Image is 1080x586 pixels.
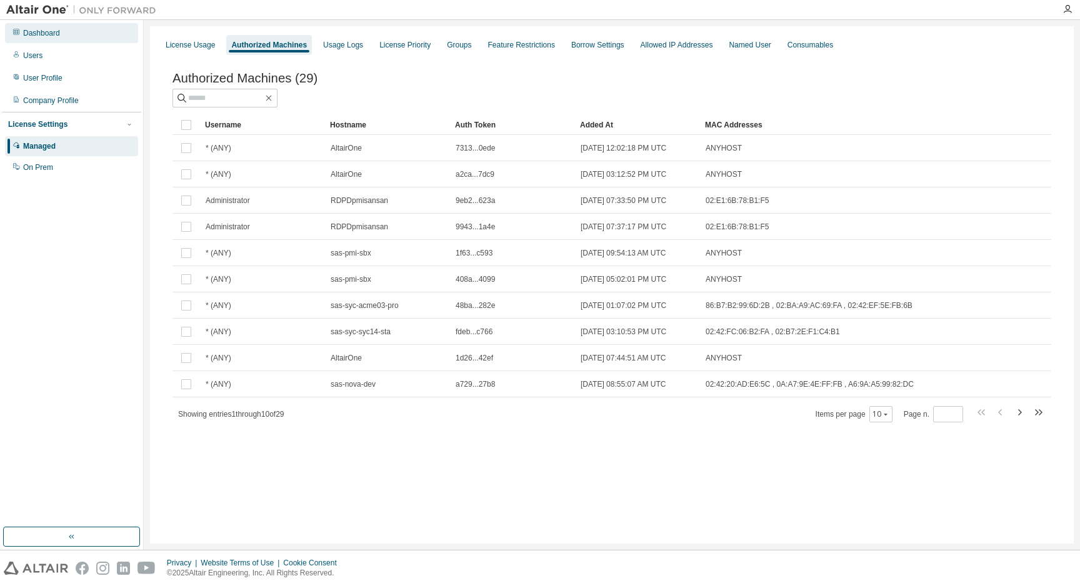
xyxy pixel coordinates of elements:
img: facebook.svg [76,562,89,575]
img: altair_logo.svg [4,562,68,575]
span: ANYHOST [706,169,742,179]
span: ANYHOST [706,353,742,363]
span: 408a...4099 [456,274,495,284]
div: Feature Restrictions [488,40,555,50]
span: * (ANY) [206,169,231,179]
span: 02:E1:6B:78:B1:F5 [706,222,769,232]
span: 02:42:20:AD:E6:5C , 0A:A7:9E:4E:FF:FB , A6:9A:A5:99:82:DC [706,379,914,389]
div: Auth Token [455,115,570,135]
div: Consumables [787,40,833,50]
img: instagram.svg [96,562,109,575]
span: [DATE] 08:55:07 AM UTC [581,379,666,389]
span: 9eb2...623a [456,196,495,206]
span: Page n. [904,406,963,422]
span: 02:42:FC:06:B2:FA , 02:B7:2E:F1:C4:B1 [706,327,840,337]
span: [DATE] 01:07:02 PM UTC [581,300,666,310]
div: On Prem [23,162,53,172]
span: * (ANY) [206,327,231,337]
img: Altair One [6,4,162,16]
div: Managed [23,141,56,151]
span: AltairOne [331,143,362,153]
span: 1f63...c593 [456,248,492,258]
span: * (ANY) [206,248,231,258]
span: [DATE] 09:54:13 AM UTC [581,248,666,258]
span: [DATE] 07:37:17 PM UTC [581,222,666,232]
span: Showing entries 1 through 10 of 29 [178,410,284,419]
span: a2ca...7dc9 [456,169,494,179]
span: ANYHOST [706,274,742,284]
span: [DATE] 07:33:50 PM UTC [581,196,666,206]
img: youtube.svg [137,562,156,575]
div: MAC Addresses [705,115,920,135]
span: 7313...0ede [456,143,495,153]
div: Allowed IP Addresses [641,40,713,50]
span: * (ANY) [206,379,231,389]
span: * (ANY) [206,300,231,310]
span: 02:E1:6B:78:B1:F5 [706,196,769,206]
div: Cookie Consent [283,558,344,568]
span: Authorized Machines (29) [172,71,317,86]
span: 9943...1a4e [456,222,495,232]
div: Privacy [167,558,201,568]
div: Website Terms of Use [201,558,283,568]
div: Dashboard [23,28,60,38]
div: Company Profile [23,96,79,106]
span: [DATE] 03:10:53 PM UTC [581,327,666,337]
span: a729...27b8 [456,379,495,389]
div: Username [205,115,320,135]
span: [DATE] 03:12:52 PM UTC [581,169,666,179]
div: License Priority [379,40,431,50]
span: RDPDpmisansan [331,196,388,206]
span: sas-pmi-sbx [331,274,371,284]
span: sas-pmi-sbx [331,248,371,258]
span: Administrator [206,196,250,206]
img: linkedin.svg [117,562,130,575]
div: License Usage [166,40,215,50]
span: AltairOne [331,169,362,179]
span: [DATE] 12:02:18 PM UTC [581,143,666,153]
span: Administrator [206,222,250,232]
span: ANYHOST [706,143,742,153]
span: Items per page [816,406,892,422]
button: 10 [872,409,889,419]
div: Added At [580,115,695,135]
span: sas-syc-syc14-sta [331,327,391,337]
div: Named User [729,40,771,50]
span: AltairOne [331,353,362,363]
div: Groups [447,40,471,50]
div: Usage Logs [323,40,363,50]
div: License Settings [8,119,67,129]
span: [DATE] 05:02:01 PM UTC [581,274,666,284]
div: Authorized Machines [231,40,307,50]
span: [DATE] 07:44:51 AM UTC [581,353,666,363]
span: * (ANY) [206,143,231,153]
span: fdeb...c766 [456,327,492,337]
div: Users [23,51,42,61]
span: sas-syc-acme03-pro [331,300,399,310]
div: Hostname [330,115,445,135]
div: Borrow Settings [571,40,624,50]
span: 48ba...282e [456,300,495,310]
span: 86:B7:B2:99:6D:2B , 02:BA:A9:AC:69:FA , 02:42:EF:5E:FB:6B [706,300,912,310]
span: * (ANY) [206,274,231,284]
span: ANYHOST [706,248,742,258]
span: sas-nova-dev [331,379,376,389]
p: © 2025 Altair Engineering, Inc. All Rights Reserved. [167,568,344,579]
span: RDPDpmisansan [331,222,388,232]
div: User Profile [23,73,62,83]
span: * (ANY) [206,353,231,363]
span: 1d26...42ef [456,353,493,363]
